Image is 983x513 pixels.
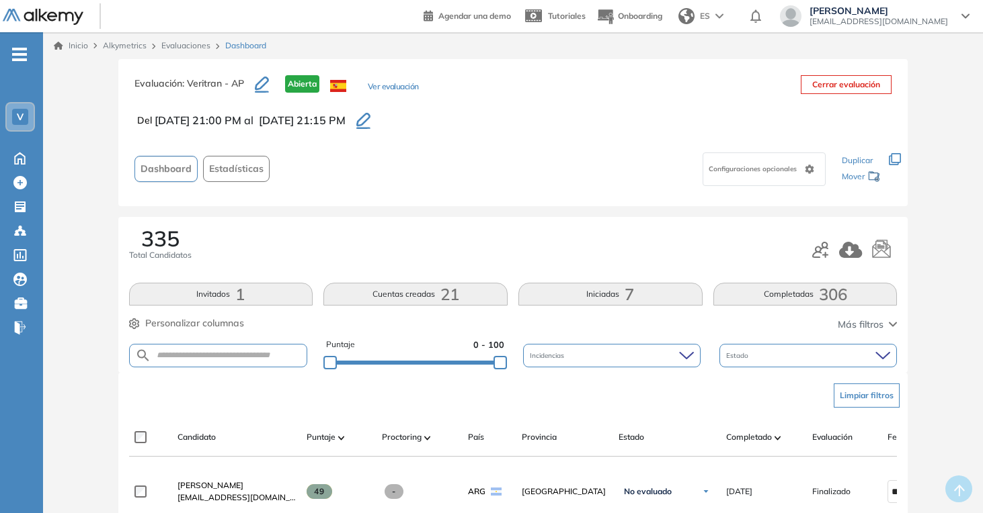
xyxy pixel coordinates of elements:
[244,112,253,128] span: al
[137,113,152,128] span: Del
[424,7,511,23] a: Agendar una demo
[12,53,27,56] i: -
[141,162,192,176] span: Dashboard
[726,351,751,361] span: Estado
[225,40,266,52] span: Dashboard
[842,165,881,190] div: Mover
[702,487,710,496] img: Ícono de flecha
[548,11,586,21] span: Tutoriales
[17,111,24,122] span: V
[838,318,883,332] span: Más filtros
[775,436,781,440] img: [missing "en.ARROW_ALT" translation]
[129,316,244,330] button: Personalizar columnas
[134,75,255,103] h3: Evaluación
[323,283,508,306] button: Cuentas creadas21
[54,40,88,52] a: Inicio
[726,431,772,443] span: Completado
[103,40,147,50] span: Alkymetrics
[178,492,296,504] span: [EMAIL_ADDRESS][DOMAIN_NAME]
[141,228,180,249] span: 335
[703,152,826,186] div: Configuraciones opcionales
[700,10,710,22] span: ES
[619,431,644,443] span: Estado
[713,283,898,306] button: Completadas306
[134,156,198,182] button: Dashboard
[438,11,511,21] span: Agendar una demo
[473,338,504,351] span: 0 - 100
[812,431,853,443] span: Evaluación
[307,484,333,499] span: 49
[888,431,933,443] span: Fecha límite
[812,485,851,498] span: Finalizado
[129,283,313,306] button: Invitados1
[368,81,419,95] button: Ver evaluación
[838,318,897,332] button: Más filtros
[801,75,892,94] button: Cerrar evaluación
[178,431,216,443] span: Candidato
[834,383,900,408] button: Limpiar filtros
[678,8,695,24] img: world
[715,13,723,19] img: arrow
[259,112,346,128] span: [DATE] 21:15 PM
[726,485,752,498] span: [DATE]
[330,80,346,92] img: ESP
[155,112,241,128] span: [DATE] 21:00 PM
[596,2,662,31] button: Onboarding
[382,431,422,443] span: Proctoring
[810,5,948,16] span: [PERSON_NAME]
[145,316,244,330] span: Personalizar columnas
[468,431,484,443] span: País
[842,155,873,165] span: Duplicar
[468,485,485,498] span: ARG
[203,156,270,182] button: Estadísticas
[338,436,345,440] img: [missing "en.ARROW_ALT" translation]
[709,164,799,174] span: Configuraciones opcionales
[618,11,662,21] span: Onboarding
[135,347,151,364] img: SEARCH_ALT
[209,162,264,176] span: Estadísticas
[285,75,319,93] span: Abierta
[161,40,210,50] a: Evaluaciones
[326,338,355,351] span: Puntaje
[385,484,404,499] span: -
[307,431,336,443] span: Puntaje
[3,9,83,26] img: Logo
[624,486,672,497] span: No evaluado
[719,344,897,367] div: Estado
[178,480,243,490] span: [PERSON_NAME]
[518,283,703,306] button: Iniciadas7
[810,16,948,27] span: [EMAIL_ADDRESS][DOMAIN_NAME]
[491,487,502,496] img: ARG
[178,479,296,492] a: [PERSON_NAME]
[523,344,701,367] div: Incidencias
[182,77,244,89] span: : Veritran - AP
[129,249,192,261] span: Total Candidatos
[530,351,567,361] span: Incidencias
[424,436,431,440] img: [missing "en.ARROW_ALT" translation]
[522,431,557,443] span: Provincia
[522,485,608,498] span: [GEOGRAPHIC_DATA]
